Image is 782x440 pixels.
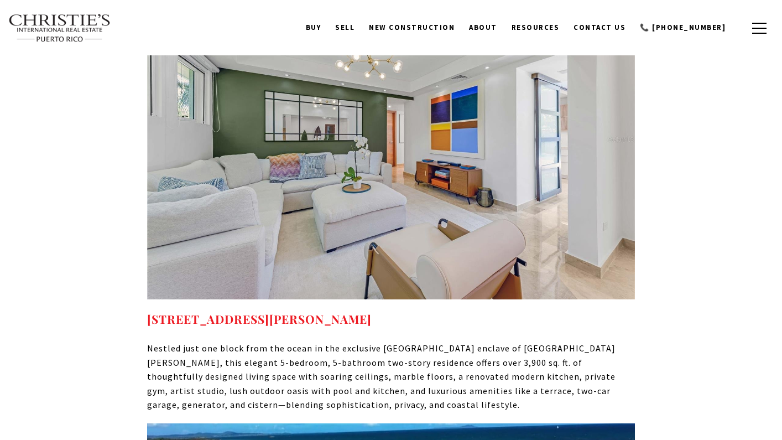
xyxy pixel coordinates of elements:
[328,17,362,38] a: SELL
[566,17,633,38] a: Contact Us
[147,311,372,327] strong: [STREET_ADDRESS][PERSON_NAME]
[574,23,625,32] span: Contact Us
[369,23,455,32] span: New Construction
[8,14,111,43] img: Christie's International Real Estate text transparent background
[504,17,567,38] a: Resources
[299,17,329,38] a: BUY
[462,17,504,38] a: About
[147,341,635,412] p: Nestled just one block from the ocean in the exclusive [GEOGRAPHIC_DATA] enclave of [GEOGRAPHIC_D...
[733,22,745,34] a: search
[745,12,774,44] button: button
[147,311,372,327] a: 23 BUCARE ST SAN JUAN PR, 00913 - open in a new tab
[362,17,462,38] a: New Construction
[640,23,726,32] span: 📞 [PHONE_NUMBER]
[633,17,733,38] a: call 9393373000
